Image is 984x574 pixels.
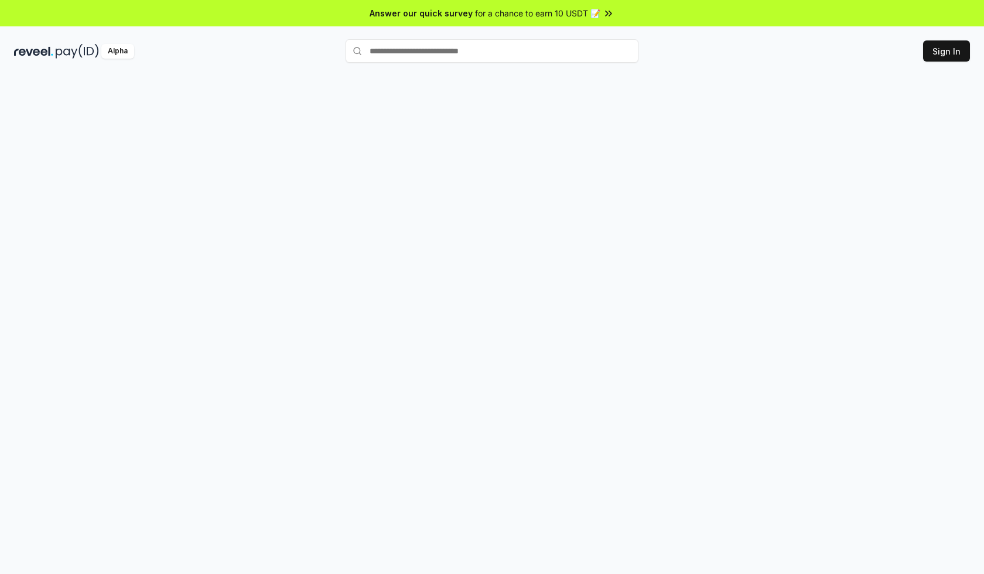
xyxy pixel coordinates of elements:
[101,44,134,59] div: Alpha
[370,7,473,19] span: Answer our quick survey
[475,7,600,19] span: for a chance to earn 10 USDT 📝
[14,44,53,59] img: reveel_dark
[56,44,99,59] img: pay_id
[923,40,970,62] button: Sign In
